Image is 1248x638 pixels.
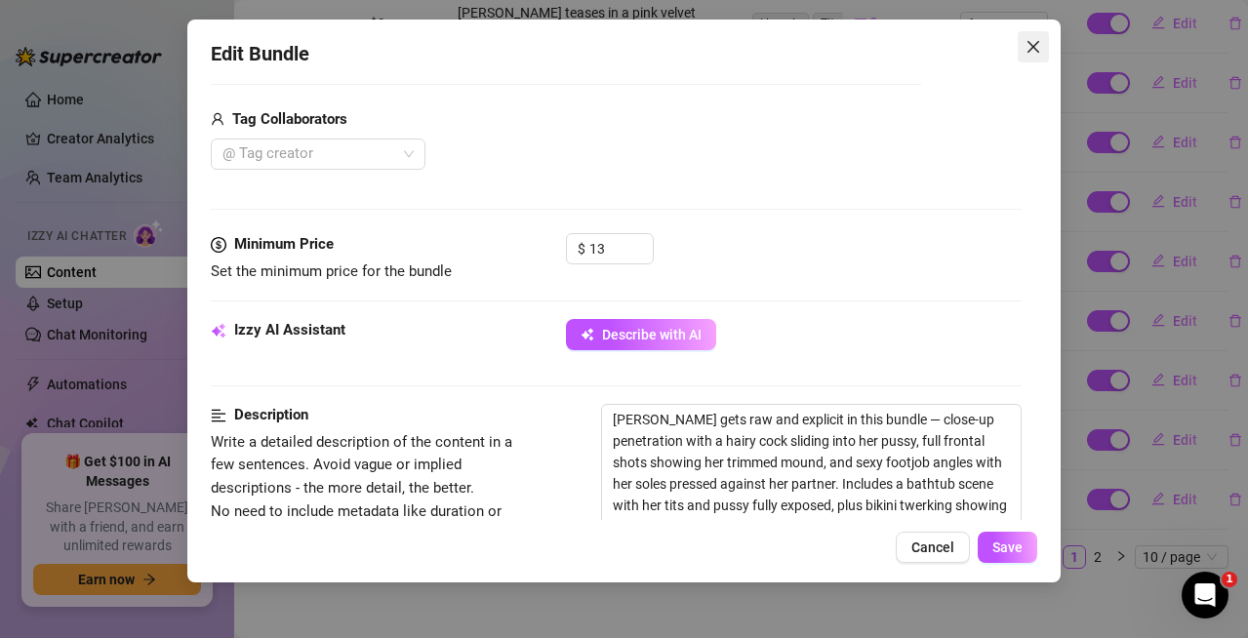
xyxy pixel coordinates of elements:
[1222,572,1237,587] span: 1
[1182,572,1228,618] iframe: Intercom live chat
[211,262,452,280] span: Set the minimum price for the bundle
[602,405,1021,563] textarea: [PERSON_NAME] gets raw and explicit in this bundle — close-up penetration with a hairy cock slidi...
[234,321,345,339] strong: Izzy AI Assistant
[1018,39,1049,55] span: Close
[602,327,702,342] span: Describe with AI
[911,539,954,555] span: Cancel
[211,39,309,69] span: Edit Bundle
[211,433,512,542] span: Write a detailed description of the content in a few sentences. Avoid vague or implied descriptio...
[566,319,716,350] button: Describe with AI
[234,406,308,423] strong: Description
[992,539,1023,555] span: Save
[232,110,347,128] strong: Tag Collaborators
[1026,39,1041,55] span: close
[234,235,334,253] strong: Minimum Price
[211,233,226,257] span: dollar
[211,404,226,427] span: align-left
[896,532,970,563] button: Cancel
[978,532,1037,563] button: Save
[1018,31,1049,62] button: Close
[211,108,224,132] span: user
